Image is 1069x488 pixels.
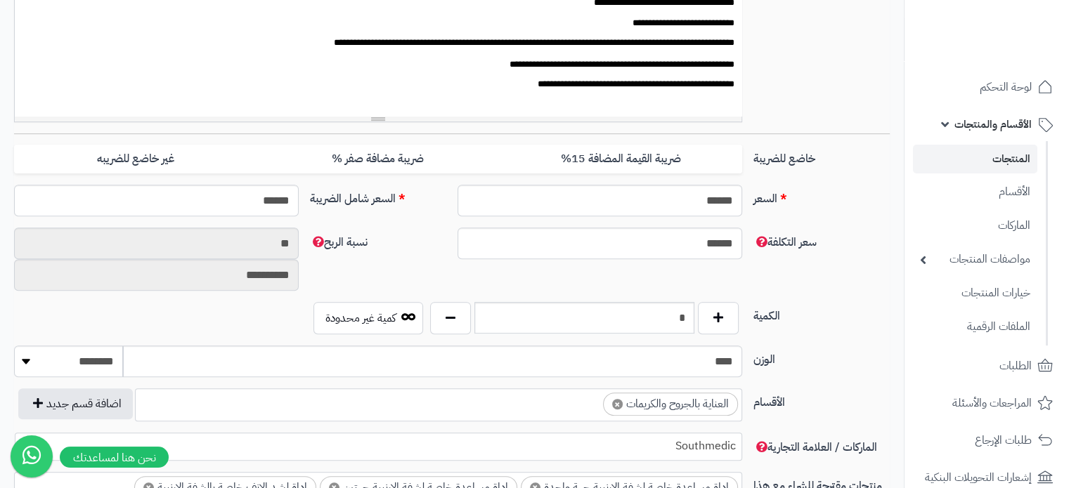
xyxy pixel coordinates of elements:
span: Southmedic [15,435,741,456]
span: المراجعات والأسئلة [952,393,1032,413]
a: طلبات الإرجاع [913,423,1061,457]
label: ضريبة القيمة المضافة 15% [499,145,741,173]
a: خيارات المنتجات [913,278,1037,308]
a: المراجعات والأسئلة [913,386,1061,420]
label: غير خاضع للضريبه [14,145,257,173]
span: الأقسام والمنتجات [954,114,1032,134]
button: اضافة قسم جديد [18,388,133,419]
label: خاضع للضريبة [748,145,895,167]
a: الماركات [913,211,1037,241]
label: الوزن [748,345,895,368]
a: الملفات الرقمية [913,312,1037,342]
span: الماركات / العلامة التجارية [753,439,877,456]
label: السعر شامل الضريبة [304,185,452,207]
span: × [612,399,623,409]
a: الطلبات [913,349,1061,383]
span: نسبة الربح [310,234,368,251]
span: إشعارات التحويلات البنكية [925,468,1032,487]
label: الكمية [748,302,895,324]
li: العناية بالجروح والكريمات [603,393,738,416]
a: المنتجات [913,145,1037,173]
span: طلبات الإرجاع [975,430,1032,450]
a: الأقسام [913,177,1037,207]
label: الأقسام [748,388,895,411]
label: ضريبة مضافة صفر % [257,145,499,173]
a: لوحة التحكم [913,70,1061,104]
label: السعر [748,185,895,207]
span: الطلبات [999,356,1032,376]
span: سعر التكلفة [753,234,817,251]
span: لوحة التحكم [980,77,1032,97]
a: مواصفات المنتجات [913,244,1037,275]
span: Southmedic [15,433,742,461]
